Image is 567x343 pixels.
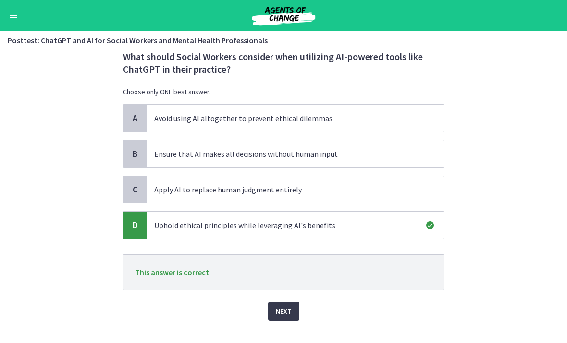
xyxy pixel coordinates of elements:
[154,113,417,124] p: Avoid using AI altogether to prevent ethical dilemmas
[129,113,141,124] span: A
[129,219,141,231] span: D
[129,184,141,195] span: C
[276,305,292,317] span: Next
[226,4,341,27] img: Agents of Change
[8,10,19,21] button: Enable menu
[129,148,141,160] span: B
[123,51,444,76] p: What should Social Workers consider when utilizing AI-powered tools like ChatGPT in their practice?
[154,184,417,195] p: Apply AI to replace human judgment entirely
[268,302,299,321] button: Next
[154,219,417,231] p: Uphold ethical principles while leveraging AI's benefits
[135,267,211,277] span: This answer is correct.
[8,35,548,46] h3: Posttest: ChatGPT and AI for Social Workers and Mental Health Professionals
[154,148,417,160] p: Ensure that AI makes all decisions without human input
[123,87,444,97] p: Choose only ONE best answer.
